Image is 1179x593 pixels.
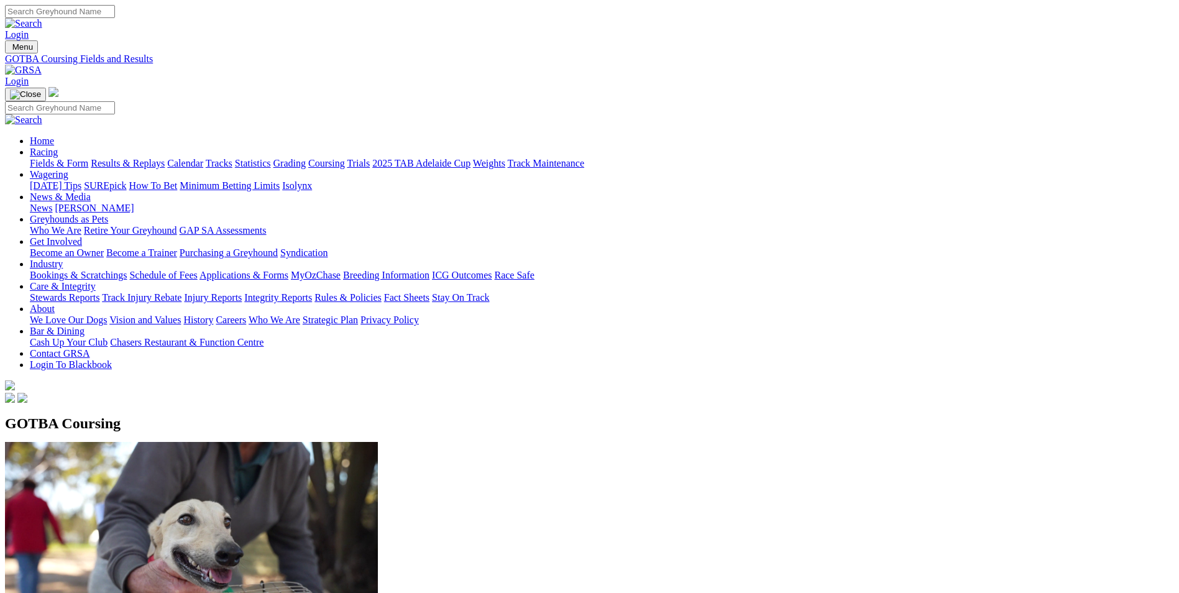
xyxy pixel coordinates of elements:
[5,65,42,76] img: GRSA
[5,114,42,126] img: Search
[30,225,81,236] a: Who We Are
[110,337,264,347] a: Chasers Restaurant & Function Centre
[30,169,68,180] a: Wagering
[303,315,358,325] a: Strategic Plan
[129,180,178,191] a: How To Bet
[30,180,1174,191] div: Wagering
[30,214,108,224] a: Greyhounds as Pets
[30,180,81,191] a: [DATE] Tips
[314,292,382,303] a: Rules & Policies
[10,90,41,99] img: Close
[30,292,99,303] a: Stewards Reports
[432,270,492,280] a: ICG Outcomes
[30,270,1174,281] div: Industry
[30,247,104,258] a: Become an Owner
[30,292,1174,303] div: Care & Integrity
[167,158,203,168] a: Calendar
[30,348,89,359] a: Contact GRSA
[494,270,534,280] a: Race Safe
[48,87,58,97] img: logo-grsa-white.png
[30,236,82,247] a: Get Involved
[30,136,54,146] a: Home
[273,158,306,168] a: Grading
[360,315,419,325] a: Privacy Policy
[30,337,1174,348] div: Bar & Dining
[30,225,1174,236] div: Greyhounds as Pets
[508,158,584,168] a: Track Maintenance
[200,270,288,280] a: Applications & Forms
[216,315,246,325] a: Careers
[30,326,85,336] a: Bar & Dining
[180,180,280,191] a: Minimum Betting Limits
[180,247,278,258] a: Purchasing a Greyhound
[432,292,489,303] a: Stay On Track
[5,76,29,86] a: Login
[282,180,312,191] a: Isolynx
[30,315,1174,326] div: About
[102,292,181,303] a: Track Injury Rebate
[30,259,63,269] a: Industry
[180,225,267,236] a: GAP SA Assessments
[244,292,312,303] a: Integrity Reports
[30,203,1174,214] div: News & Media
[30,158,1174,169] div: Racing
[30,281,96,292] a: Care & Integrity
[5,5,115,18] input: Search
[5,40,38,53] button: Toggle navigation
[343,270,429,280] a: Breeding Information
[280,247,328,258] a: Syndication
[5,29,29,40] a: Login
[30,315,107,325] a: We Love Our Dogs
[106,247,177,258] a: Become a Trainer
[91,158,165,168] a: Results & Replays
[30,191,91,202] a: News & Media
[347,158,370,168] a: Trials
[84,180,126,191] a: SUREpick
[5,53,1174,65] a: GOTBA Coursing Fields and Results
[5,18,42,29] img: Search
[30,359,112,370] a: Login To Blackbook
[384,292,429,303] a: Fact Sheets
[5,393,15,403] img: facebook.svg
[291,270,341,280] a: MyOzChase
[5,88,46,101] button: Toggle navigation
[184,292,242,303] a: Injury Reports
[55,203,134,213] a: [PERSON_NAME]
[129,270,197,280] a: Schedule of Fees
[109,315,181,325] a: Vision and Values
[5,380,15,390] img: logo-grsa-white.png
[30,203,52,213] a: News
[5,101,115,114] input: Search
[206,158,232,168] a: Tracks
[249,315,300,325] a: Who We Are
[30,303,55,314] a: About
[12,42,33,52] span: Menu
[183,315,213,325] a: History
[235,158,271,168] a: Statistics
[84,225,177,236] a: Retire Your Greyhound
[17,393,27,403] img: twitter.svg
[473,158,505,168] a: Weights
[30,337,108,347] a: Cash Up Your Club
[308,158,345,168] a: Coursing
[372,158,470,168] a: 2025 TAB Adelaide Cup
[30,158,88,168] a: Fields & Form
[5,415,121,431] span: GOTBA Coursing
[30,247,1174,259] div: Get Involved
[30,147,58,157] a: Racing
[30,270,127,280] a: Bookings & Scratchings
